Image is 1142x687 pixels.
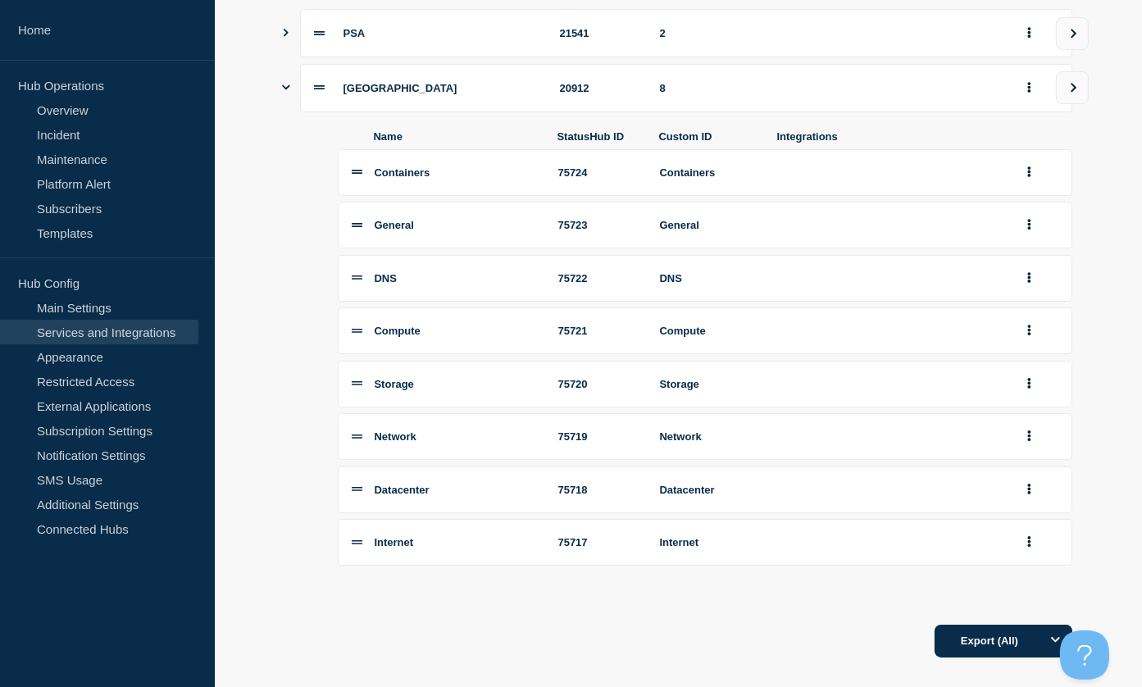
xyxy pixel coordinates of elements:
div: Compute [660,325,758,337]
span: PSA [344,27,366,39]
div: 21541 [560,27,640,39]
div: General [660,219,758,231]
button: group actions [1019,20,1040,46]
button: Options [1040,625,1072,657]
div: 75721 [558,325,640,337]
div: 75717 [558,536,640,548]
div: 75722 [558,272,640,284]
span: Integrations [777,130,1000,143]
button: group actions [1019,75,1040,101]
div: Datacenter [660,484,758,496]
button: group actions [1019,160,1040,185]
button: group actions [1019,212,1040,238]
div: Internet [660,536,758,548]
span: Internet [375,536,414,548]
span: Name [374,130,538,143]
span: Custom ID [659,130,758,143]
div: 75723 [558,219,640,231]
span: Storage [375,378,414,390]
span: Network [375,430,416,443]
span: General [375,219,414,231]
button: group actions [1019,318,1040,343]
span: [GEOGRAPHIC_DATA] [344,82,457,94]
div: 75724 [558,166,640,179]
button: group actions [1019,530,1040,555]
div: 75720 [558,378,640,390]
span: Datacenter [375,484,430,496]
div: 8 [660,82,999,94]
span: Containers [375,166,430,179]
button: Show services [282,9,290,57]
button: Export (All) [935,625,1072,657]
span: StatusHub ID [557,130,639,143]
button: group actions [1019,266,1040,291]
button: group actions [1019,477,1040,503]
button: group actions [1019,371,1040,397]
div: 20912 [560,82,640,94]
div: Network [660,430,758,443]
div: DNS [660,272,758,284]
div: 2 [660,27,999,39]
div: Storage [660,378,758,390]
div: Containers [660,166,758,179]
button: view group [1056,71,1089,104]
iframe: Help Scout Beacon - Open [1060,630,1109,680]
span: Compute [375,325,421,337]
div: 75719 [558,430,640,443]
button: Show services [282,64,290,112]
div: 75718 [558,484,640,496]
button: group actions [1019,424,1040,449]
button: view group [1056,17,1089,50]
span: DNS [375,272,397,284]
